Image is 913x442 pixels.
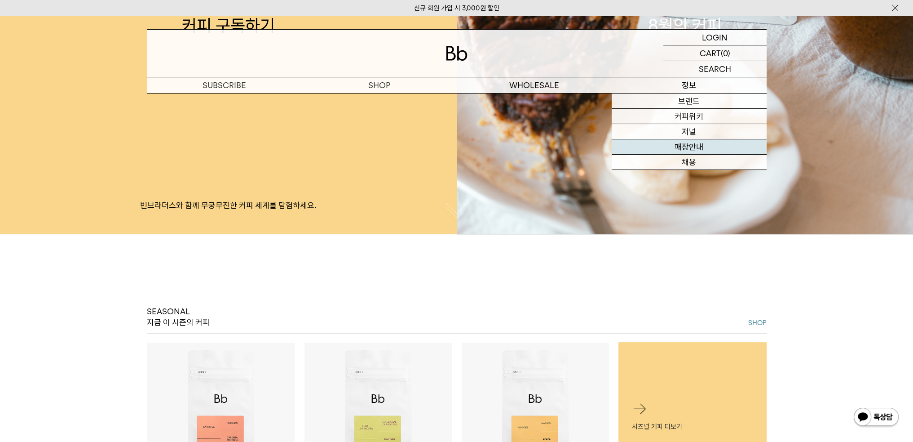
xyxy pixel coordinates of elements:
[612,77,767,93] p: 정보
[446,46,468,61] img: 로고
[853,407,900,429] img: 카카오톡 채널 1:1 채팅 버튼
[457,77,612,93] p: WHOLESALE
[302,77,457,93] a: SHOP
[632,421,753,432] p: 시즈널 커피 더보기
[612,124,767,139] a: 저널
[699,61,731,77] p: SEARCH
[700,45,721,61] p: CART
[147,77,302,93] a: SUBSCRIBE
[612,155,767,170] a: 채용
[414,4,499,12] a: 신규 회원 가입 시 3,000원 할인
[147,306,210,328] p: SEASONAL 지금 이 시즌의 커피
[663,30,767,45] a: LOGIN
[612,109,767,124] a: 커피위키
[748,317,767,328] a: SHOP
[702,30,728,45] p: LOGIN
[663,45,767,61] a: CART (0)
[612,139,767,155] a: 매장안내
[721,45,730,61] p: (0)
[612,94,767,109] a: 브랜드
